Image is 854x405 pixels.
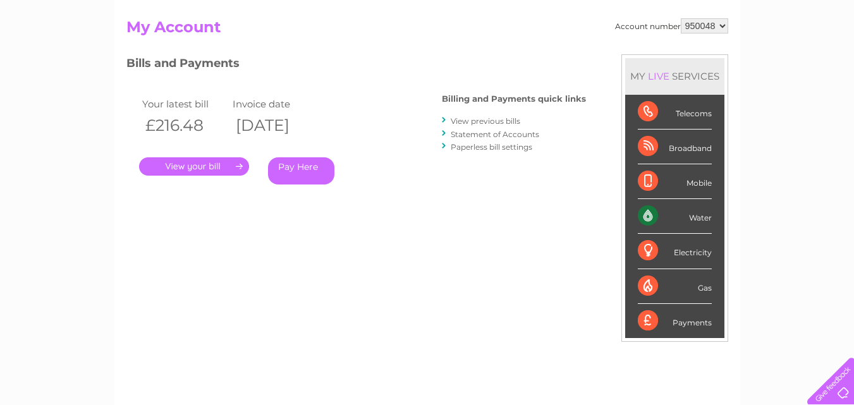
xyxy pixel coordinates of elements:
[139,95,230,112] td: Your latest bill
[451,142,532,152] a: Paperless bill settings
[625,58,724,94] div: MY SERVICES
[638,269,712,304] div: Gas
[638,130,712,164] div: Broadband
[139,112,230,138] th: £216.48
[229,95,320,112] td: Invoice date
[129,7,726,61] div: Clear Business is a trading name of Verastar Limited (registered in [GEOGRAPHIC_DATA] No. 3667643...
[139,157,249,176] a: .
[663,54,691,63] a: Energy
[645,70,672,82] div: LIVE
[615,18,728,33] div: Account number
[268,157,334,184] a: Pay Here
[638,234,712,269] div: Electricity
[451,130,539,139] a: Statement of Accounts
[638,164,712,199] div: Mobile
[698,54,736,63] a: Telecoms
[126,18,728,42] h2: My Account
[229,112,320,138] th: [DATE]
[770,54,801,63] a: Contact
[451,116,520,126] a: View previous bills
[30,33,94,71] img: logo.png
[638,304,712,338] div: Payments
[638,199,712,234] div: Water
[638,95,712,130] div: Telecoms
[631,54,656,63] a: Water
[744,54,762,63] a: Blog
[126,54,586,76] h3: Bills and Payments
[812,54,842,63] a: Log out
[442,94,586,104] h4: Billing and Payments quick links
[616,6,703,22] a: 0333 014 3131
